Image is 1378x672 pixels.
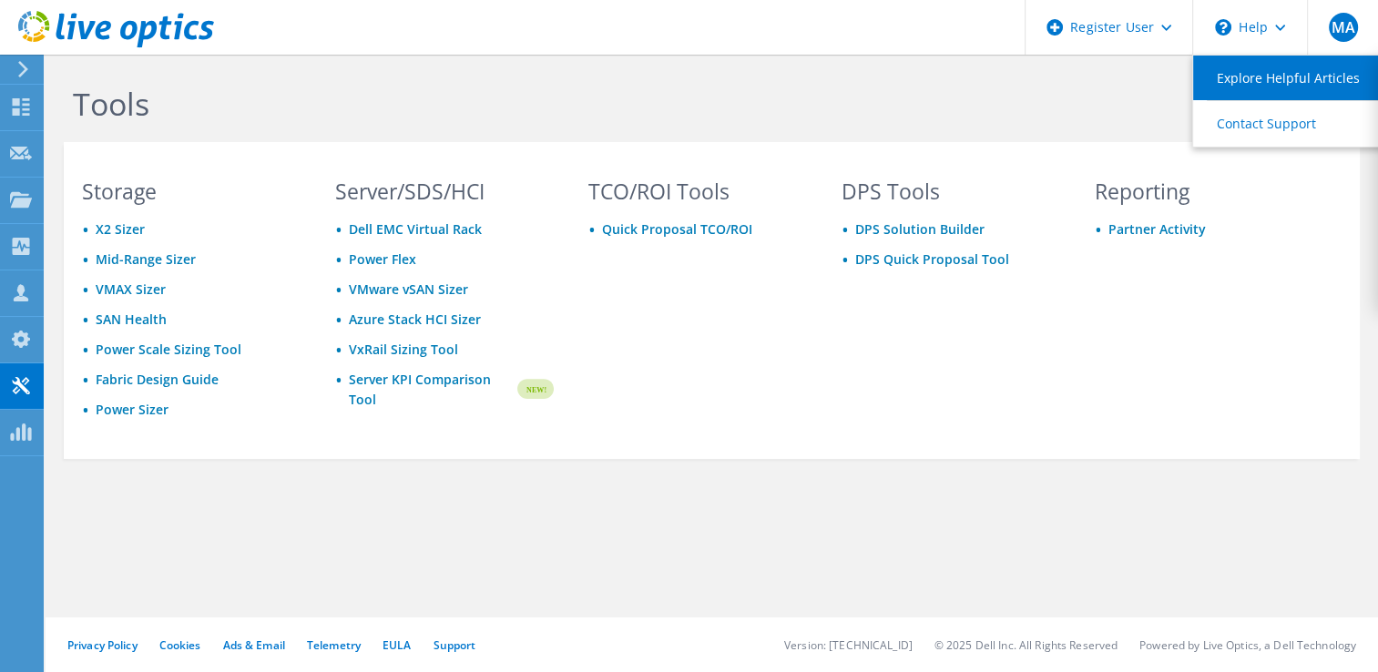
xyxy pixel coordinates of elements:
[223,637,285,653] a: Ads & Email
[934,637,1118,653] li: © 2025 Dell Inc. All Rights Reserved
[349,220,482,238] a: Dell EMC Virtual Rack
[349,311,481,328] a: Azure Stack HCI Sizer
[96,311,167,328] a: SAN Health
[349,370,515,410] a: Server KPI Comparison Tool
[784,637,913,653] li: Version: [TECHNICAL_ID]
[96,250,196,268] a: Mid-Range Sizer
[307,637,361,653] a: Telemetry
[159,637,201,653] a: Cookies
[349,250,416,268] a: Power Flex
[842,181,1060,201] h3: DPS Tools
[1108,220,1206,238] a: Partner Activity
[96,341,241,358] a: Power Scale Sizing Tool
[1095,181,1313,201] h3: Reporting
[73,85,1302,123] h1: Tools
[96,401,168,418] a: Power Sizer
[67,637,138,653] a: Privacy Policy
[335,181,554,201] h3: Server/SDS/HCI
[855,220,985,238] a: DPS Solution Builder
[515,368,554,411] img: new-badge.svg
[588,181,807,201] h3: TCO/ROI Tools
[96,280,166,298] a: VMAX Sizer
[433,637,475,653] a: Support
[1139,637,1356,653] li: Powered by Live Optics, a Dell Technology
[1329,13,1358,42] span: MA
[602,220,752,238] a: Quick Proposal TCO/ROI
[1215,19,1231,36] svg: \n
[349,280,468,298] a: VMware vSAN Sizer
[96,220,145,238] a: X2 Sizer
[96,371,219,388] a: Fabric Design Guide
[349,341,458,358] a: VxRail Sizing Tool
[383,637,411,653] a: EULA
[855,250,1009,268] a: DPS Quick Proposal Tool
[82,181,301,201] h3: Storage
